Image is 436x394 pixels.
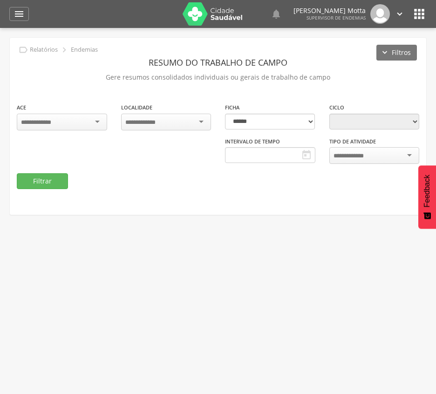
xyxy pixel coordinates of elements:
button: Filtros [376,45,417,61]
p: [PERSON_NAME] Motta [293,7,366,14]
p: Relatórios [30,46,58,54]
button: Filtrar [17,173,68,189]
span: Feedback [423,175,431,207]
label: Ficha [225,104,239,111]
button: Feedback - Mostrar pesquisa [418,165,436,229]
label: Tipo de Atividade [329,138,376,145]
header: Resumo do Trabalho de Campo [17,54,419,71]
i:  [301,149,312,161]
a:  [395,4,405,24]
i:  [14,8,25,20]
i:  [412,7,427,21]
p: Gere resumos consolidados individuais ou gerais de trabalho de campo [17,71,419,84]
label: Ciclo [329,104,344,111]
i:  [395,9,405,19]
label: Localidade [121,104,152,111]
i:  [18,45,28,55]
a:  [9,7,29,21]
p: Endemias [71,46,98,54]
label: ACE [17,104,26,111]
label: Intervalo de Tempo [225,138,280,145]
span: Supervisor de Endemias [307,14,366,21]
i:  [59,45,69,55]
a:  [271,4,282,24]
i:  [271,8,282,20]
